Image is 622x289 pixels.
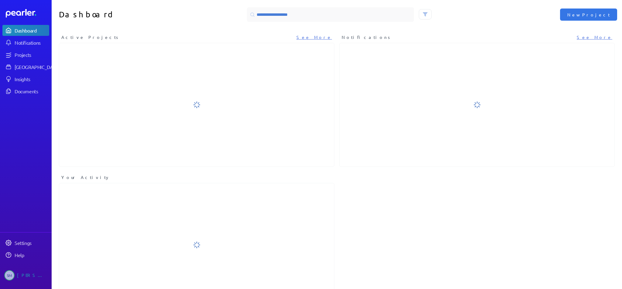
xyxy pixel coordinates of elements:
[15,76,49,82] div: Insights
[2,237,49,248] a: Settings
[577,34,612,40] a: See More
[2,61,49,72] a: [GEOGRAPHIC_DATA]
[17,270,47,280] div: [PERSON_NAME]
[15,27,49,33] div: Dashboard
[342,34,392,40] span: Notifications
[61,34,120,40] span: Active Projects
[2,49,49,60] a: Projects
[2,249,49,260] a: Help
[15,240,49,246] div: Settings
[2,37,49,48] a: Notifications
[560,9,617,21] button: New Project
[15,40,49,46] div: Notifications
[15,252,49,258] div: Help
[296,34,332,40] a: See More
[2,25,49,36] a: Dashboard
[2,268,49,283] a: SM[PERSON_NAME]
[2,86,49,97] a: Documents
[15,64,60,70] div: [GEOGRAPHIC_DATA]
[567,12,610,18] span: New Project
[15,88,49,94] div: Documents
[15,52,49,58] div: Projects
[4,270,15,280] span: Stuart Meyers
[61,174,110,181] span: Your Activity
[6,9,49,18] a: Dashboard
[2,74,49,84] a: Insights
[59,7,194,22] h1: Dashboard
